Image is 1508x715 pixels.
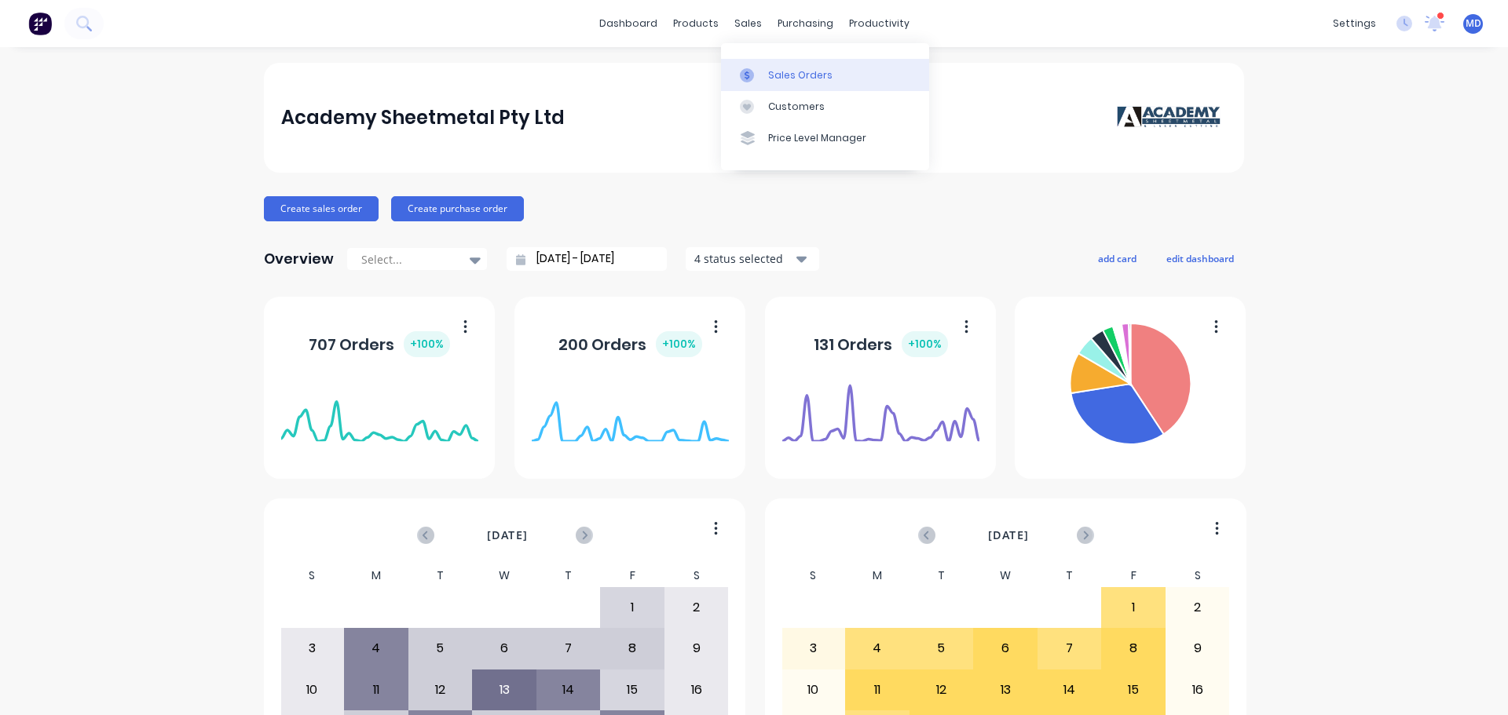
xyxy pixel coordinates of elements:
[473,670,536,710] div: 13
[558,331,702,357] div: 200 Orders
[770,12,841,35] div: purchasing
[656,331,702,357] div: + 100 %
[665,588,728,627] div: 2
[910,564,974,587] div: T
[782,629,845,668] div: 3
[781,564,846,587] div: S
[409,670,472,710] div: 12
[1166,629,1229,668] div: 9
[1101,564,1166,587] div: F
[1166,588,1229,627] div: 2
[408,564,473,587] div: T
[768,68,833,82] div: Sales Orders
[1038,564,1102,587] div: T
[391,196,524,221] button: Create purchase order
[841,12,917,35] div: productivity
[600,564,664,587] div: F
[601,629,664,668] div: 8
[601,588,664,627] div: 1
[281,670,344,710] div: 10
[264,196,379,221] button: Create sales order
[727,12,770,35] div: sales
[1117,106,1227,130] img: Academy Sheetmetal Pty Ltd
[665,670,728,710] div: 16
[664,564,729,587] div: S
[846,629,909,668] div: 4
[721,91,929,122] a: Customers
[281,102,565,133] div: Academy Sheetmetal Pty Ltd
[345,670,408,710] div: 11
[1166,564,1230,587] div: S
[309,331,450,357] div: 707 Orders
[768,131,866,145] div: Price Level Manager
[591,12,665,35] a: dashboard
[973,564,1038,587] div: W
[536,564,601,587] div: T
[537,629,600,668] div: 7
[988,527,1029,544] span: [DATE]
[721,122,929,154] a: Price Level Manager
[1102,629,1165,668] div: 8
[1102,588,1165,627] div: 1
[902,331,948,357] div: + 100 %
[1166,670,1229,710] div: 16
[264,243,334,275] div: Overview
[537,670,600,710] div: 14
[846,670,909,710] div: 11
[974,629,1037,668] div: 6
[345,629,408,668] div: 4
[473,629,536,668] div: 6
[721,59,929,90] a: Sales Orders
[1325,12,1384,35] div: settings
[1102,670,1165,710] div: 15
[281,629,344,668] div: 3
[910,629,973,668] div: 5
[409,629,472,668] div: 5
[686,247,819,271] button: 4 status selected
[1038,670,1101,710] div: 14
[845,564,910,587] div: M
[694,250,793,267] div: 4 status selected
[280,564,345,587] div: S
[974,670,1037,710] div: 13
[1038,629,1101,668] div: 7
[472,564,536,587] div: W
[768,100,825,114] div: Customers
[665,12,727,35] div: products
[814,331,948,357] div: 131 Orders
[28,12,52,35] img: Factory
[1156,248,1244,268] button: edit dashboard
[665,629,728,668] div: 9
[1466,16,1481,31] span: MD
[910,670,973,710] div: 12
[601,670,664,710] div: 15
[487,527,528,544] span: [DATE]
[1088,248,1147,268] button: add card
[404,331,450,357] div: + 100 %
[782,670,845,710] div: 10
[344,564,408,587] div: M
